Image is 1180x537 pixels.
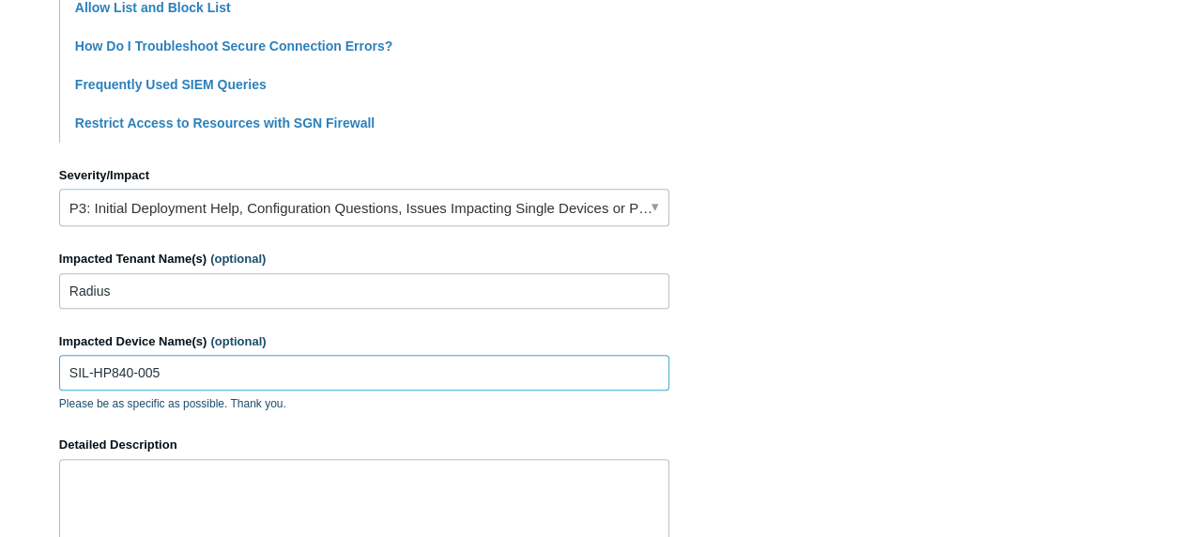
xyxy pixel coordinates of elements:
p: Please be as specific as possible. Thank you. [59,395,669,412]
a: Restrict Access to Resources with SGN Firewall [75,115,375,130]
label: Detailed Description [59,436,669,454]
label: Impacted Tenant Name(s) [59,250,669,268]
a: Frequently Used SIEM Queries [75,77,267,92]
span: (optional) [210,334,266,348]
label: Impacted Device Name(s) [59,332,669,351]
a: How Do I Troubleshoot Secure Connection Errors? [75,38,392,54]
label: Severity/Impact [59,166,669,185]
a: P3: Initial Deployment Help, Configuration Questions, Issues Impacting Single Devices or Past Out... [59,189,669,226]
span: (optional) [210,252,266,266]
